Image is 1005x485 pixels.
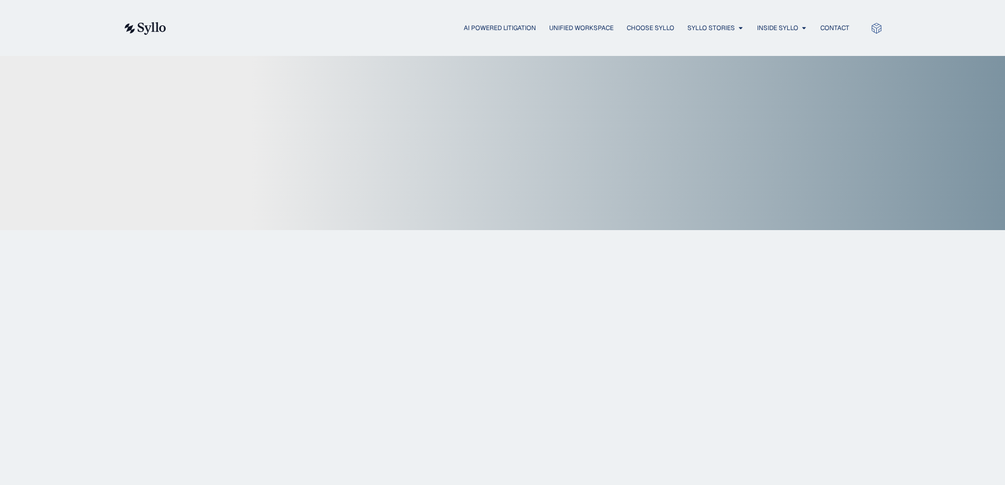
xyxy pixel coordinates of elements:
a: Inside Syllo [757,23,798,33]
a: Syllo Stories [687,23,735,33]
div: Menu Toggle [187,23,849,33]
a: Choose Syllo [627,23,674,33]
a: Contact [820,23,849,33]
nav: Menu [187,23,849,33]
a: AI Powered Litigation [464,23,536,33]
a: Unified Workspace [549,23,614,33]
img: syllo [123,22,166,35]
